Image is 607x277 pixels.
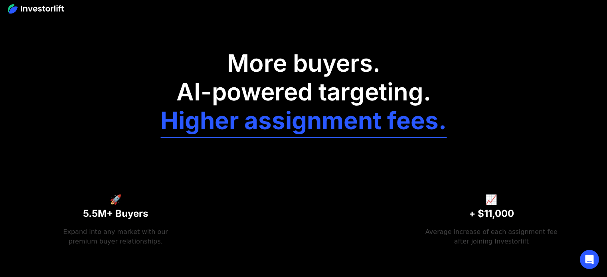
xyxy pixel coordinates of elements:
div: Open Intercom Messenger [580,250,599,269]
h1: More buyers. AI-powered targeting. [160,49,447,106]
h6: 📈 [485,196,497,204]
h3: 5.5M+ Buyers [83,208,148,222]
div: Expand into any market with our premium buyer relationships. [48,227,183,246]
h6: 🚀 [110,196,122,204]
h1: Higher assignment fees. [160,106,447,138]
h3: + $11,000 [469,208,514,222]
div: Average increase of each assignment fee after joining Investorlift [424,227,559,246]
